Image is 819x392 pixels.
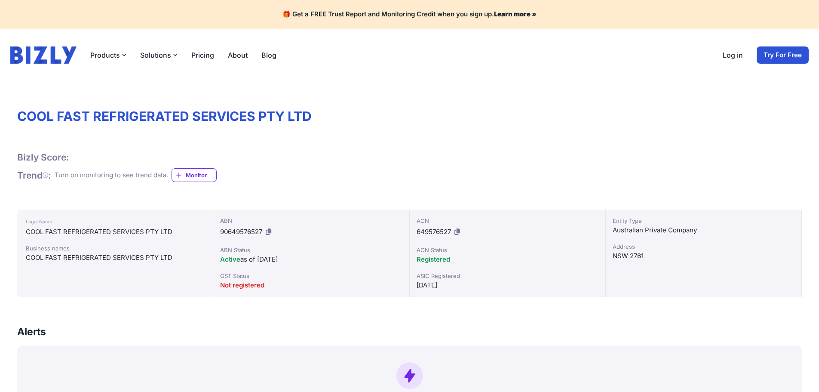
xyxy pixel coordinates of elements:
div: Australian Private Company [613,225,794,235]
div: Address [613,242,794,251]
h1: Trend : [17,170,51,181]
a: Blog [261,50,276,60]
div: Business names [26,244,204,253]
div: NSW 2761 [613,251,794,261]
div: Entity Type [613,216,794,225]
button: Products [90,50,126,60]
a: About [228,50,248,60]
span: 90649576527 [220,228,262,236]
a: Log in [723,50,743,60]
span: Active [220,255,240,263]
div: ABN [220,216,402,225]
h4: 🎁 Get a FREE Trust Report and Monitoring Credit when you sign up. [10,10,809,19]
div: COOL FAST REFRIGERATED SERVICES PTY LTD [26,253,204,263]
a: Learn more » [494,10,537,18]
div: [DATE] [417,280,598,290]
span: Monitor [186,171,216,179]
span: 649576527 [417,228,451,236]
span: Not registered [220,281,264,289]
div: ACN Status [417,246,598,254]
h1: COOL FAST REFRIGERATED SERVICES PTY LTD [17,108,802,124]
h3: Alerts [17,325,46,339]
div: Turn on monitoring to see trend data. [55,170,168,180]
div: Legal Name [26,216,204,227]
div: as of [DATE] [220,254,402,265]
button: Solutions [140,50,178,60]
a: Monitor [172,168,217,182]
span: Registered [417,255,450,263]
div: ABN Status [220,246,402,254]
a: Try For Free [757,46,809,64]
div: GST Status [220,272,402,280]
div: COOL FAST REFRIGERATED SERVICES PTY LTD [26,227,204,237]
div: ASIC Registered [417,272,598,280]
h1: Bizly Score: [17,151,69,163]
a: Pricing [191,50,214,60]
div: ACN [417,216,598,225]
